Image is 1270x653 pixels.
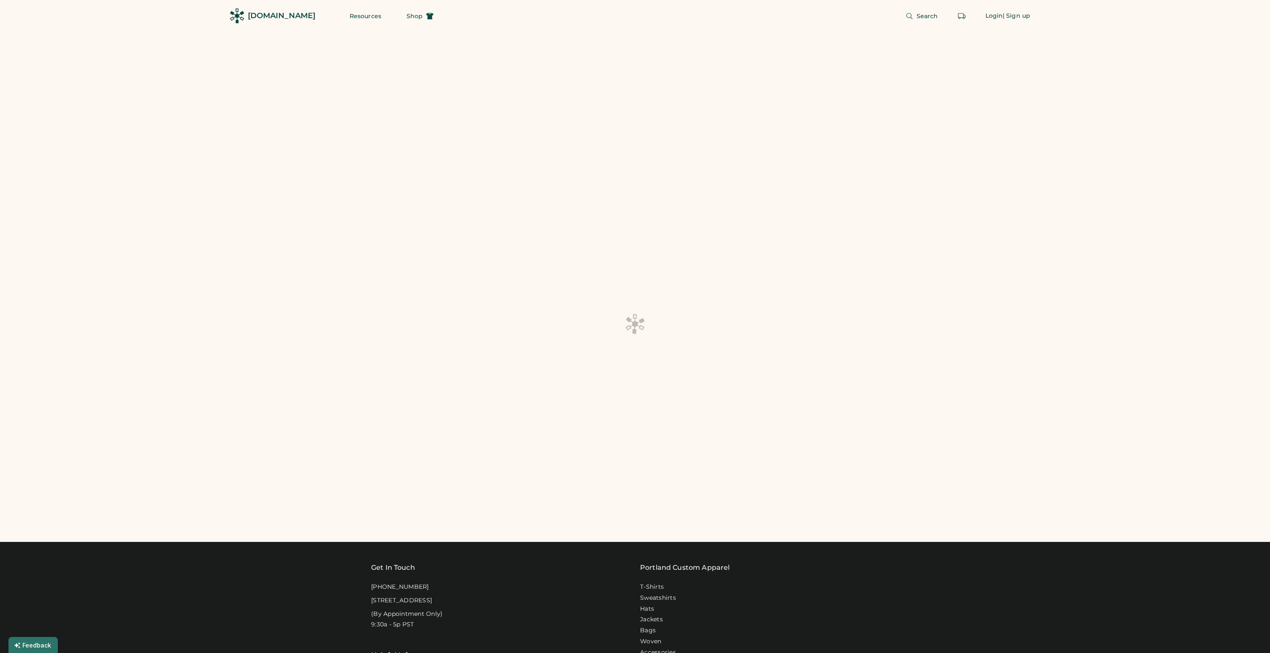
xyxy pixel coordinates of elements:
[985,12,1003,20] div: Login
[230,8,244,23] img: Rendered Logo - Screens
[917,13,938,19] span: Search
[953,8,970,24] button: Retrieve an order
[248,11,315,21] div: [DOMAIN_NAME]
[407,13,423,19] span: Shop
[896,8,948,24] button: Search
[339,8,391,24] button: Resources
[625,313,645,335] img: Platens-Black-Loader-Spin-rich%20black.webp
[1003,12,1030,20] div: | Sign up
[396,8,444,24] button: Shop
